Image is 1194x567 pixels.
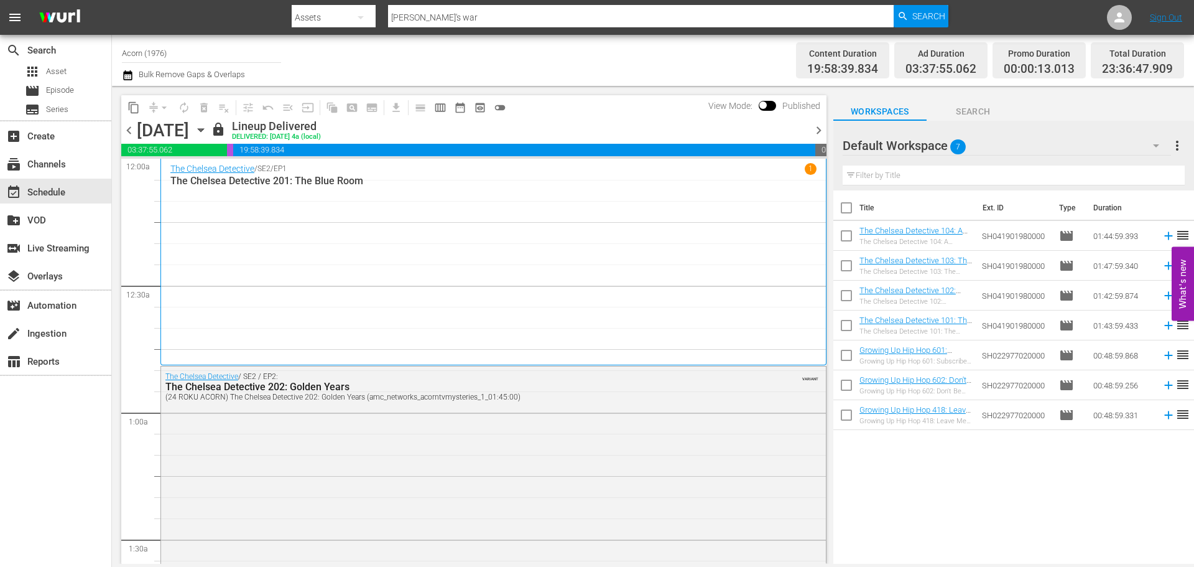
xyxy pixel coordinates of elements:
[25,83,40,98] span: movie
[165,381,754,393] div: The Chelsea Detective 202: Golden Years
[1059,258,1074,273] span: Episode
[342,98,362,118] span: Create Search Block
[46,84,74,96] span: Episode
[807,62,878,77] span: 19:58:39.834
[1004,62,1075,77] span: 00:00:13.013
[165,372,238,381] a: The Chelsea Detective
[124,98,144,118] span: Copy Lineup
[1175,317,1190,332] span: reorder
[494,101,506,114] span: toggle_off
[859,345,952,392] a: Growing Up Hip Hop 601: Subscribe or Step Aside (Growing Up Hip Hop 601: Subscribe or Step Aside ...
[1102,62,1173,77] span: 23:36:47.909
[170,164,254,174] a: The Chelsea Detective
[815,144,826,156] span: 00:23:12.091
[121,144,227,156] span: 03:37:55.062
[759,101,767,110] span: Toggle to switch from Published to Draft view.
[30,3,90,32] img: ans4CAIJ8jUAAAAAAAAAAAAAAAAAAAAAAAAgQb4GAAAAAAAAAAAAAAAAAAAAAAAAJMjXAAAAAAAAAAAAAAAAAAAAAAAAgAT5G...
[977,221,1054,251] td: SH041901980000
[859,405,971,443] a: Growing Up Hip Hop 418: Leave Me Alone (Growing Up Hip Hop 418: Leave Me Alone (VARIANT))
[1150,12,1182,22] a: Sign Out
[977,340,1054,370] td: SH022977020000
[859,298,972,306] div: The Chelsea Detective 102: [PERSON_NAME]
[6,157,21,172] span: subscriptions
[859,375,971,403] a: Growing Up Hip Hop 602: Don't Be Salty (Growing Up Hip Hop 602: Don't Be Salty (VARIANT))
[807,45,878,62] div: Content Duration
[1170,131,1185,161] button: more_vert
[298,98,318,118] span: Update Metadata from Key Asset
[6,354,21,369] span: Reports
[1086,190,1160,225] th: Duration
[859,226,971,282] a: The Chelsea Detective 104: A Chelsea Education (The Chelsea Detective 104: A Chelsea Education (a...
[211,122,226,137] span: lock
[474,101,486,114] span: preview_outlined
[1170,138,1185,153] span: more_vert
[6,213,21,228] span: VOD
[170,175,817,187] p: The Chelsea Detective 201: The Blue Room
[859,417,972,425] div: Growing Up Hip Hop 418: Leave Me Alone
[233,144,815,156] span: 19:58:39.834
[137,70,245,79] span: Bulk Remove Gaps & Overlaps
[1162,229,1175,243] svg: Add to Schedule
[1088,251,1157,281] td: 01:47:59.340
[1059,348,1074,363] span: Episode
[905,62,976,77] span: 03:37:55.062
[905,45,976,62] div: Ad Duration
[859,286,971,332] a: The Chelsea Detective 102: [PERSON_NAME] (The Chelsea Detective 102: [PERSON_NAME] (amc_networks_...
[434,101,447,114] span: calendar_view_week_outlined
[232,133,321,141] div: DELIVERED: [DATE] 4a (local)
[1088,370,1157,400] td: 00:48:59.256
[254,164,257,173] p: /
[1088,311,1157,340] td: 01:43:59.433
[1175,228,1190,243] span: reorder
[859,327,972,335] div: The Chelsea Detective 101: The Wages of Sin
[833,104,927,119] span: Workspaces
[137,120,189,141] div: [DATE]
[859,316,972,372] a: The Chelsea Detective 101: The Wages of Sin (The Chelsea Detective 101: The Wages of Sin (amc_net...
[1088,400,1157,430] td: 00:48:59.331
[6,326,21,341] span: Ingestion
[165,372,754,401] div: / SE2 / EP2:
[1172,246,1194,321] button: Open Feedback Widget
[702,101,759,111] span: View Mode:
[7,10,22,25] span: menu
[46,65,67,78] span: Asset
[1175,377,1190,392] span: reorder
[859,190,976,225] th: Title
[1088,281,1157,311] td: 01:42:59.874
[1059,378,1074,393] span: Episode
[1175,407,1190,422] span: reorder
[1059,288,1074,303] span: Episode
[227,144,233,156] span: 00:00:13.013
[258,98,278,118] span: Revert to Primary Episode
[6,185,21,200] span: event_available
[1059,318,1074,333] span: Episode
[1162,378,1175,392] svg: Add to Schedule
[232,119,321,133] div: Lineup Delivered
[1162,289,1175,302] svg: Add to Schedule
[6,129,21,144] span: Create
[977,311,1054,340] td: SH041901980000
[1162,319,1175,332] svg: Add to Schedule
[46,103,68,116] span: Series
[776,101,826,111] span: Published
[121,123,137,138] span: chevron_left
[977,400,1054,430] td: SH022977020000
[1102,45,1173,62] div: Total Duration
[811,123,826,138] span: chevron_right
[174,98,194,118] span: Loop Content
[950,134,966,160] span: 7
[977,251,1054,281] td: SH041901980000
[25,102,40,117] span: subtitles
[1059,228,1074,243] span: Episode
[927,104,1020,119] span: Search
[1052,190,1086,225] th: Type
[1088,221,1157,251] td: 01:44:59.393
[843,128,1171,163] div: Default Workspace
[975,190,1051,225] th: Ext. ID
[1175,347,1190,362] span: reorder
[1162,349,1175,362] svg: Add to Schedule
[127,101,140,114] span: content_copy
[859,357,972,365] div: Growing Up Hip Hop 601: Subscribe or Step Aside
[859,268,972,276] div: The Chelsea Detective 103: The Gentle Giant
[165,393,754,401] div: (24 ROKU ACORN) The Chelsea Detective 202: Golden Years (amc_networks_acorntvmysteries_1_01:45:00)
